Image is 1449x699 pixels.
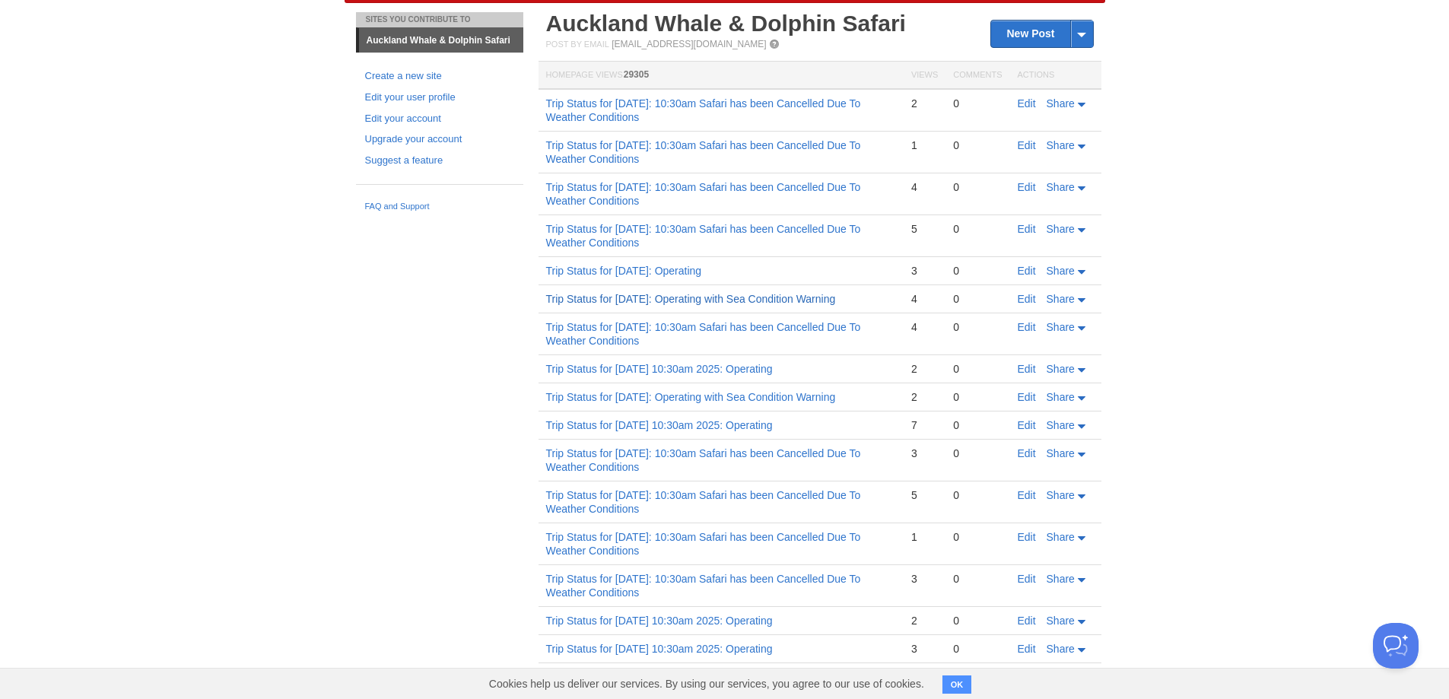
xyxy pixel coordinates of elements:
[1047,321,1075,333] span: Share
[953,97,1002,110] div: 0
[546,40,609,49] span: Post by Email
[1018,321,1036,333] a: Edit
[945,62,1009,90] th: Comments
[1047,531,1075,543] span: Share
[624,69,649,80] span: 29305
[911,446,938,460] div: 3
[1018,265,1036,277] a: Edit
[1047,419,1075,431] span: Share
[904,62,945,90] th: Views
[1047,293,1075,305] span: Share
[911,320,938,334] div: 4
[911,264,938,278] div: 3
[546,265,702,277] a: Trip Status for [DATE]: Operating
[1047,139,1075,151] span: Share
[953,488,1002,502] div: 0
[953,572,1002,586] div: 0
[911,572,938,586] div: 3
[546,293,836,305] a: Trip Status for [DATE]: Operating with Sea Condition Warning
[1047,643,1075,655] span: Share
[1010,62,1101,90] th: Actions
[911,180,938,194] div: 4
[1373,623,1419,669] iframe: Help Scout Beacon - Open
[546,573,861,599] a: Trip Status for [DATE]: 10:30am Safari has been Cancelled Due To Weather Conditions
[953,642,1002,656] div: 0
[359,28,523,52] a: Auckland Whale & Dolphin Safari
[546,489,861,515] a: Trip Status for [DATE]: 10:30am Safari has been Cancelled Due To Weather Conditions
[953,180,1002,194] div: 0
[546,531,861,557] a: Trip Status for [DATE]: 10:30am Safari has been Cancelled Due To Weather Conditions
[546,139,861,165] a: Trip Status for [DATE]: 10:30am Safari has been Cancelled Due To Weather Conditions
[953,320,1002,334] div: 0
[953,614,1002,628] div: 0
[612,39,766,49] a: [EMAIL_ADDRESS][DOMAIN_NAME]
[365,200,514,214] a: FAQ and Support
[1018,419,1036,431] a: Edit
[1018,573,1036,585] a: Edit
[365,132,514,148] a: Upgrade your account
[953,362,1002,376] div: 0
[546,447,861,473] a: Trip Status for [DATE]: 10:30am Safari has been Cancelled Due To Weather Conditions
[953,418,1002,432] div: 0
[911,222,938,236] div: 5
[911,97,938,110] div: 2
[911,390,938,404] div: 2
[911,642,938,656] div: 3
[539,62,904,90] th: Homepage Views
[546,181,861,207] a: Trip Status for [DATE]: 10:30am Safari has been Cancelled Due To Weather Conditions
[1047,447,1075,459] span: Share
[911,488,938,502] div: 5
[1047,363,1075,375] span: Share
[1047,97,1075,110] span: Share
[546,223,861,249] a: Trip Status for [DATE]: 10:30am Safari has been Cancelled Due To Weather Conditions
[365,111,514,127] a: Edit your account
[911,418,938,432] div: 7
[911,530,938,544] div: 1
[365,68,514,84] a: Create a new site
[942,675,972,694] button: OK
[953,530,1002,544] div: 0
[1018,615,1036,627] a: Edit
[546,615,773,627] a: Trip Status for [DATE] 10:30am 2025: Operating
[1018,223,1036,235] a: Edit
[356,12,523,27] li: Sites You Contribute To
[1018,181,1036,193] a: Edit
[1018,139,1036,151] a: Edit
[911,362,938,376] div: 2
[911,138,938,152] div: 1
[911,292,938,306] div: 4
[1047,223,1075,235] span: Share
[1018,447,1036,459] a: Edit
[953,292,1002,306] div: 0
[365,153,514,169] a: Suggest a feature
[1047,265,1075,277] span: Share
[546,321,861,347] a: Trip Status for [DATE]: 10:30am Safari has been Cancelled Due To Weather Conditions
[1047,573,1075,585] span: Share
[546,97,861,123] a: Trip Status for [DATE]: 10:30am Safari has been Cancelled Due To Weather Conditions
[953,390,1002,404] div: 0
[1018,531,1036,543] a: Edit
[546,391,836,403] a: Trip Status for [DATE]: Operating with Sea Condition Warning
[1018,293,1036,305] a: Edit
[953,222,1002,236] div: 0
[1047,489,1075,501] span: Share
[1047,181,1075,193] span: Share
[546,363,773,375] a: Trip Status for [DATE] 10:30am 2025: Operating
[474,669,939,699] span: Cookies help us deliver our services. By using our services, you agree to our use of cookies.
[1018,489,1036,501] a: Edit
[953,446,1002,460] div: 0
[1018,97,1036,110] a: Edit
[1047,615,1075,627] span: Share
[546,419,773,431] a: Trip Status for [DATE] 10:30am 2025: Operating
[546,11,906,36] a: Auckland Whale & Dolphin Safari
[911,614,938,628] div: 2
[1018,643,1036,655] a: Edit
[1047,391,1075,403] span: Share
[546,643,773,655] a: Trip Status for [DATE] 10:30am 2025: Operating
[1018,391,1036,403] a: Edit
[953,264,1002,278] div: 0
[365,90,514,106] a: Edit your user profile
[1018,363,1036,375] a: Edit
[991,21,1092,47] a: New Post
[953,138,1002,152] div: 0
